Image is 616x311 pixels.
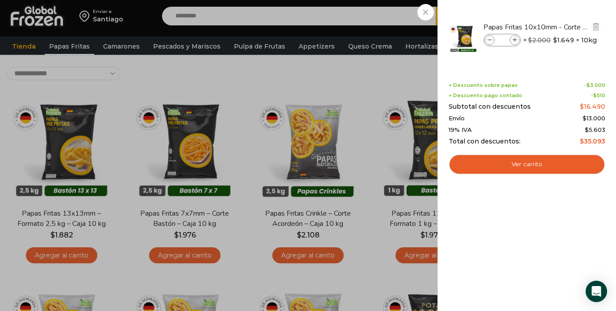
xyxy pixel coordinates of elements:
[449,93,522,98] span: + Descuento pago contado
[591,22,601,33] a: Eliminar Papas Fritas 10x10mm - Corte Bastón - Caja 10 kg del carrito
[495,35,509,45] input: Product quantity
[449,115,465,122] span: Envío
[449,138,520,145] span: Total con descuentos:
[585,126,589,133] span: $
[593,92,597,98] span: $
[528,36,551,44] bdi: 2.000
[584,82,605,88] span: -
[528,36,532,44] span: $
[449,103,531,110] span: Subtotal con descuentos
[587,82,590,88] span: $
[449,154,605,175] a: Ver carrito
[591,93,605,98] span: -
[483,22,590,32] a: Papas Fritas 10x10mm - Corte Bastón - Caja 10 kg
[580,102,584,110] span: $
[449,127,472,134] span: 19% IVA
[580,137,605,145] bdi: 35.093
[583,115,605,122] bdi: 13.000
[592,23,600,31] img: Eliminar Papas Fritas 10x10mm - Corte Bastón - Caja 10 kg del carrito
[580,102,605,110] bdi: 16.490
[587,82,605,88] bdi: 3.000
[583,115,587,122] span: $
[553,36,574,45] bdi: 1.649
[586,281,607,302] div: Open Intercom Messenger
[553,36,557,45] span: $
[449,82,518,88] span: + Descuento sobre papas
[585,126,605,133] span: 5.603
[593,92,605,98] bdi: 510
[523,34,597,46] span: × × 10kg
[580,137,584,145] span: $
